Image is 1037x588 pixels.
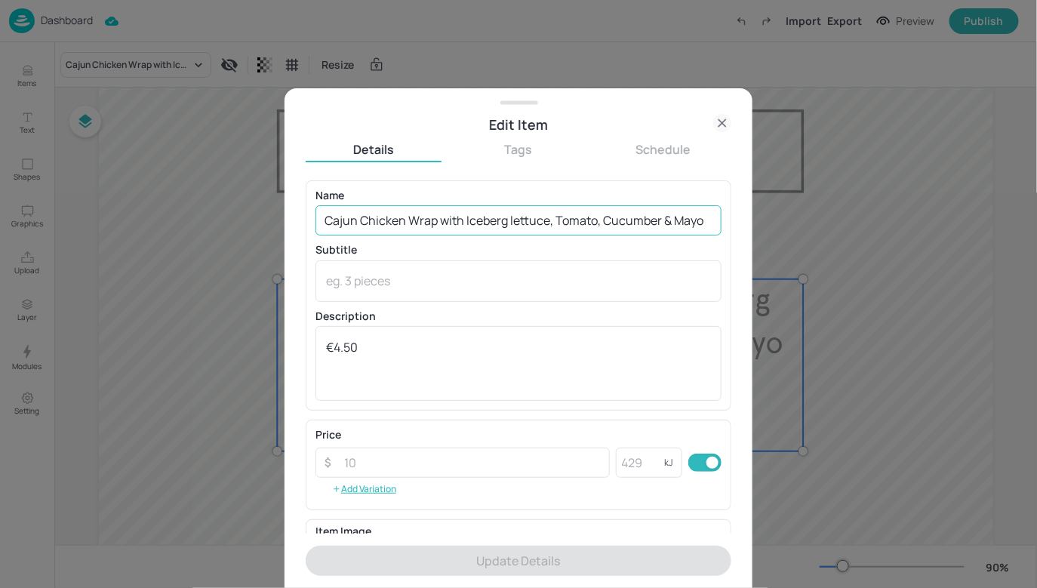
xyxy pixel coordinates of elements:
[315,190,722,201] p: Name
[326,339,711,389] textarea: €4.50
[315,478,413,500] button: Add Variation
[306,141,442,158] button: Details
[451,141,586,158] button: Tags
[315,526,722,537] p: Item Image
[335,448,610,478] input: 10
[616,448,664,478] input: 429
[315,429,341,440] p: Price
[315,205,722,236] input: eg. Chicken Teriyaki Sushi Roll
[315,311,722,322] p: Description
[315,245,722,255] p: Subtitle
[664,457,673,468] p: kJ
[306,114,731,135] div: Edit Item
[595,141,731,158] button: Schedule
